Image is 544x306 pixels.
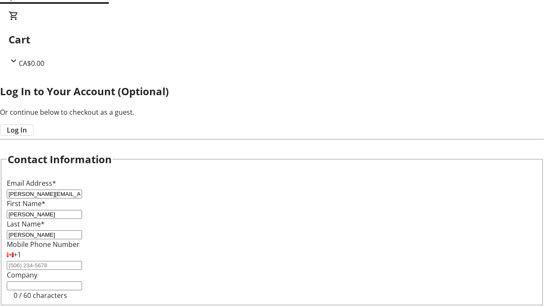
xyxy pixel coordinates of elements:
label: Email Address* [7,178,56,188]
tr-character-limit: 0 / 60 characters [14,291,67,300]
input: (506) 234-5678 [7,261,82,270]
span: CA$0.00 [19,59,44,68]
label: Mobile Phone Number [7,240,79,249]
h2: Cart [8,32,535,47]
span: Log In [7,125,27,135]
label: First Name* [7,199,45,208]
div: CartCA$0.00 [8,11,535,68]
label: Company [7,270,37,280]
h2: Contact Information [8,152,112,167]
label: Last Name* [7,219,45,229]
